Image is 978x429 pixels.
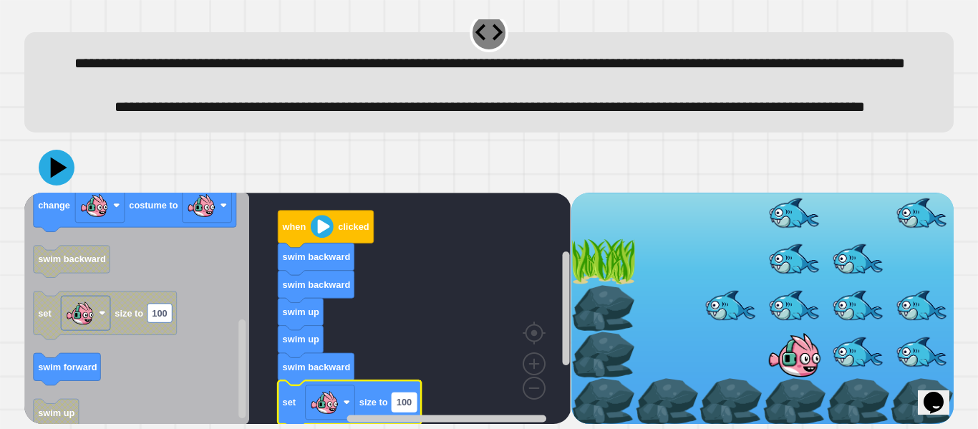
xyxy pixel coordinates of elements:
[38,362,97,372] text: swim forward
[283,251,351,262] text: swim backward
[38,408,74,418] text: swim up
[918,372,964,415] iframe: chat widget
[38,307,52,318] text: set
[152,307,168,318] text: 100
[283,361,351,372] text: swim backward
[397,397,412,408] text: 100
[115,307,144,318] text: size to
[338,221,369,232] text: clicked
[283,279,351,289] text: swim backward
[38,200,70,211] text: change
[359,397,388,408] text: size to
[282,221,306,232] text: when
[283,334,319,344] text: swim up
[283,397,296,408] text: set
[130,200,178,211] text: costume to
[283,307,319,317] text: swim up
[38,254,106,264] text: swim backward
[24,193,571,425] div: Blockly Workspace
